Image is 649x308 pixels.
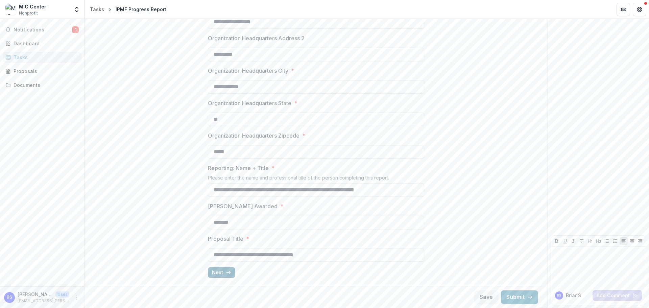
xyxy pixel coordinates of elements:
[208,235,243,243] p: Proposal Title
[611,237,619,245] button: Ordered List
[208,175,424,183] div: Please enter the name and professional title of the person completing this report.
[561,237,569,245] button: Underline
[5,4,16,15] img: MIC Center
[3,66,81,77] a: Proposals
[501,290,538,304] button: Submit
[19,3,46,10] div: MIC Center
[87,4,169,14] nav: breadcrumb
[557,294,561,297] div: Briar Smith
[3,52,81,63] a: Tasks
[566,292,581,299] p: Briar S
[208,267,235,278] button: Next
[208,202,278,210] p: [PERSON_NAME] Awarded
[3,79,81,91] a: Documents
[72,26,79,33] span: 1
[208,132,299,140] p: Organization Headquarters Zipcode
[474,290,498,304] button: Save
[14,68,76,75] div: Proposals
[18,298,69,304] p: [EMAIL_ADDRESS][PERSON_NAME][DOMAIN_NAME]
[72,3,81,16] button: Open entity switcher
[636,237,644,245] button: Align Right
[578,237,586,245] button: Strike
[620,237,628,245] button: Align Left
[553,237,561,245] button: Bold
[90,6,104,13] div: Tasks
[617,3,630,16] button: Partners
[603,237,611,245] button: Bullet List
[72,293,80,302] button: More
[14,40,76,47] div: Dashboard
[593,290,642,301] button: Add Comment
[569,237,577,245] button: Italicize
[208,99,291,107] p: Organization Headquarters State
[18,291,53,298] p: [PERSON_NAME]
[208,164,269,172] p: Reporting: Name + Title
[14,54,76,61] div: Tasks
[595,237,603,245] button: Heading 2
[208,67,288,75] p: Organization Headquarters City
[633,3,646,16] button: Get Help
[628,237,636,245] button: Align Center
[3,24,81,35] button: Notifications1
[55,291,69,298] p: User
[14,27,72,33] span: Notifications
[3,38,81,49] a: Dashboard
[14,81,76,89] div: Documents
[87,4,107,14] a: Tasks
[208,34,305,42] p: Organization Headquarters Address 2
[586,237,594,245] button: Heading 1
[7,295,12,300] div: Briar Smith
[116,6,166,13] div: IPMF Progress Report
[19,10,38,16] span: Nonprofit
